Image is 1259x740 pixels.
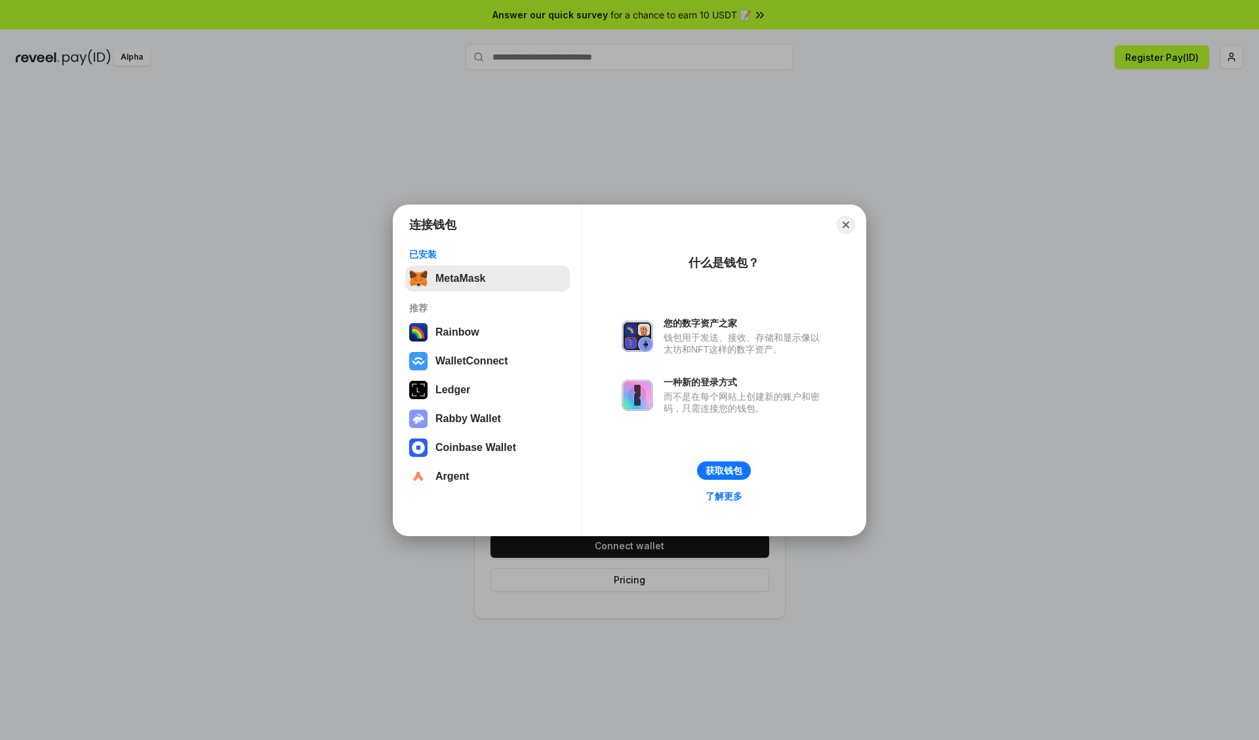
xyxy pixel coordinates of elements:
[409,323,428,341] img: svg+xml,%3Csvg%20width%3D%22120%22%20height%3D%22120%22%20viewBox%3D%220%200%20120%20120%22%20fil...
[435,413,501,425] div: Rabby Wallet
[698,488,750,505] a: 了解更多
[409,467,428,486] img: svg+xml,%3Csvg%20width%3D%2228%22%20height%3D%2228%22%20viewBox%3D%220%200%2028%2028%22%20fill%3D...
[689,255,759,271] div: 什么是钱包？
[405,265,570,292] button: MetaMask
[435,471,470,482] div: Argent
[435,326,479,338] div: Rainbow
[435,384,470,396] div: Ledger
[622,380,653,411] img: svg+xml,%3Csvg%20xmlns%3D%22http%3A%2F%2Fwww.w3.org%2F2000%2Fsvg%22%20fill%3D%22none%22%20viewBox...
[837,216,855,234] button: Close
[405,463,570,490] button: Argent
[405,377,570,403] button: Ledger
[405,435,570,461] button: Coinbase Wallet
[697,461,751,480] button: 获取钱包
[409,438,428,457] img: svg+xml,%3Csvg%20width%3D%2228%22%20height%3D%2228%22%20viewBox%3D%220%200%2028%2028%22%20fill%3D...
[664,317,826,329] div: 您的数字资产之家
[409,248,566,260] div: 已安装
[409,302,566,314] div: 推荐
[409,381,428,399] img: svg+xml,%3Csvg%20xmlns%3D%22http%3A%2F%2Fwww.w3.org%2F2000%2Fsvg%22%20width%3D%2228%22%20height%3...
[706,465,742,477] div: 获取钱包
[435,355,508,367] div: WalletConnect
[409,410,428,428] img: svg+xml,%3Csvg%20xmlns%3D%22http%3A%2F%2Fwww.w3.org%2F2000%2Fsvg%22%20fill%3D%22none%22%20viewBox...
[409,352,428,370] img: svg+xml,%3Csvg%20width%3D%2228%22%20height%3D%2228%22%20viewBox%3D%220%200%2028%2028%22%20fill%3D...
[435,273,485,284] div: MetaMask
[664,332,826,355] div: 钱包用于发送、接收、存储和显示像以太坊和NFT这样的数字资产。
[664,376,826,388] div: 一种新的登录方式
[435,442,516,454] div: Coinbase Wallet
[664,391,826,414] div: 而不是在每个网站上创建新的账户和密码，只需连接您的钱包。
[409,269,428,288] img: svg+xml,%3Csvg%20fill%3D%22none%22%20height%3D%2233%22%20viewBox%3D%220%200%2035%2033%22%20width%...
[405,406,570,432] button: Rabby Wallet
[409,217,456,233] h1: 连接钱包
[622,321,653,352] img: svg+xml,%3Csvg%20xmlns%3D%22http%3A%2F%2Fwww.w3.org%2F2000%2Fsvg%22%20fill%3D%22none%22%20viewBox...
[405,319,570,345] button: Rainbow
[706,490,742,502] div: 了解更多
[405,348,570,374] button: WalletConnect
